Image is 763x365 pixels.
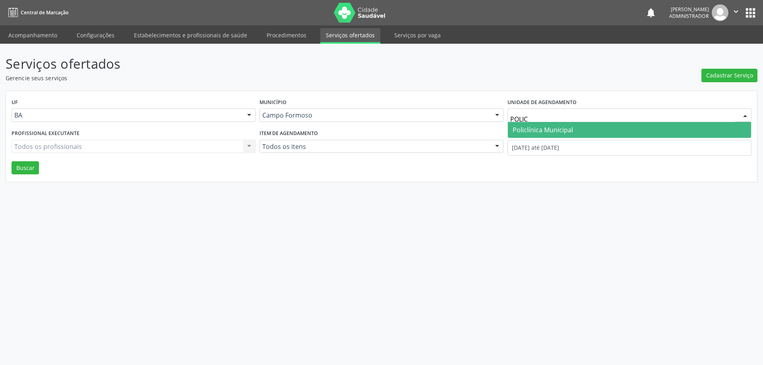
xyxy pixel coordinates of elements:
[706,71,753,79] span: Cadastrar Serviço
[701,69,757,82] button: Cadastrar Serviço
[14,111,239,119] span: BA
[12,127,79,140] label: Profissional executante
[513,126,573,134] span: Policlínica Municipal
[320,28,380,44] a: Serviços ofertados
[669,13,709,19] span: Administrador
[728,4,744,21] button: 
[732,7,740,16] i: 
[669,6,709,13] div: [PERSON_NAME]
[262,111,487,119] span: Campo Formoso
[6,74,532,82] p: Gerencie seus serviços
[261,28,312,42] a: Procedimentos
[507,97,577,109] label: Unidade de agendamento
[712,4,728,21] img: img
[389,28,446,42] a: Serviços por vaga
[128,28,253,42] a: Estabelecimentos e profissionais de saúde
[507,140,751,156] input: Selecione um intervalo
[12,161,39,175] button: Buscar
[262,143,487,151] span: Todos os itens
[259,127,318,140] label: Item de agendamento
[71,28,120,42] a: Configurações
[21,9,68,16] span: Central de Marcação
[12,97,18,109] label: UF
[744,6,757,20] button: apps
[510,111,735,127] input: Selecione um estabelecimento
[6,54,532,74] p: Serviços ofertados
[259,97,287,109] label: Município
[3,28,63,42] a: Acompanhamento
[6,6,68,19] a: Central de Marcação
[645,7,656,18] button: notifications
